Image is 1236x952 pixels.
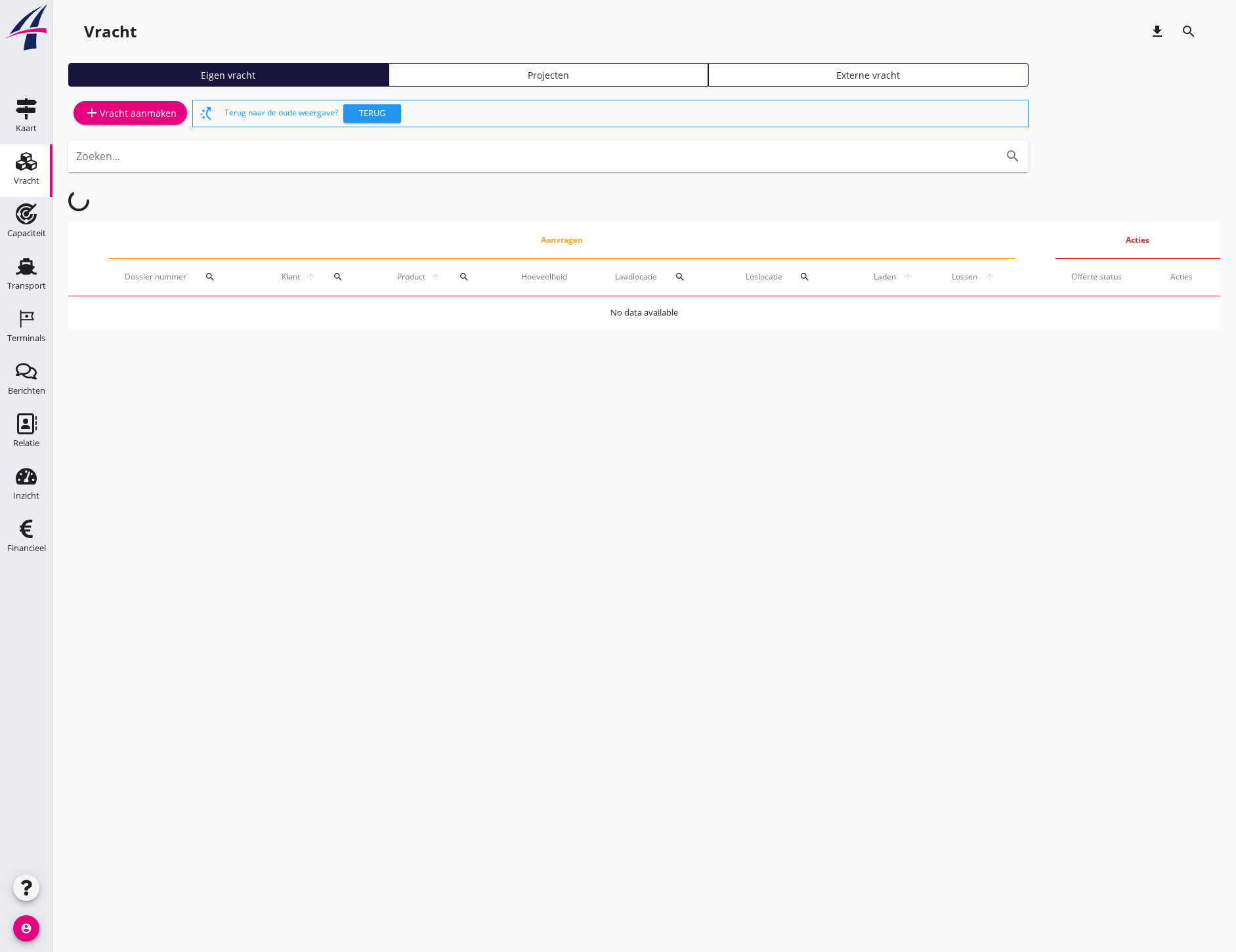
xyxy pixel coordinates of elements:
[7,544,46,552] div: Financieel
[16,124,37,133] div: Kaart
[7,281,46,290] div: Transport
[394,271,428,283] span: Product
[981,272,999,282] i: arrow_upward
[394,68,703,82] div: Projecten
[799,272,810,282] i: search
[948,271,981,283] span: Lossen
[84,21,137,42] div: Vracht
[84,105,177,121] div: Vracht aanmaken
[303,272,318,282] i: arrow_upward
[349,107,396,120] div: Terug
[84,105,100,121] i: add
[1170,271,1204,283] div: Acties
[198,106,214,121] i: switch_access_shortcut
[1149,24,1165,39] i: download
[714,68,1023,82] div: Externe vracht
[1005,148,1021,164] i: search
[74,68,383,82] div: Eigen vracht
[76,146,984,167] input: Zoeken...
[13,439,39,447] div: Relatie
[459,272,469,282] i: search
[205,272,215,282] i: search
[224,100,1023,127] div: Terug naar de oude weergave?
[68,63,389,87] a: Eigen vracht
[1055,222,1220,259] th: Acties
[746,261,838,293] div: Loslocatie
[870,271,899,283] span: Laden
[14,176,39,185] div: Vracht
[74,101,187,125] a: Vracht aanmaken
[125,261,248,293] div: Dossier nummer
[675,272,685,282] i: search
[280,271,303,283] span: Klant
[8,386,45,395] div: Berichten
[1071,271,1140,283] div: Offerte status
[389,63,709,87] a: Projecten
[68,297,1220,329] td: No data available
[3,3,50,52] img: logo-small.a267ee39.svg
[13,491,39,500] div: Inzicht
[7,334,45,342] div: Terminals
[1181,24,1197,39] i: search
[521,271,584,283] div: Hoeveelheid
[899,272,917,282] i: arrow_upward
[343,104,401,123] button: Terug
[7,229,46,238] div: Capaciteit
[109,222,1015,259] th: Aanvragen
[428,272,444,282] i: arrow_upward
[615,261,714,293] div: Laadlocatie
[333,272,343,282] i: search
[708,63,1029,87] a: Externe vracht
[13,915,39,942] i: account_circle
